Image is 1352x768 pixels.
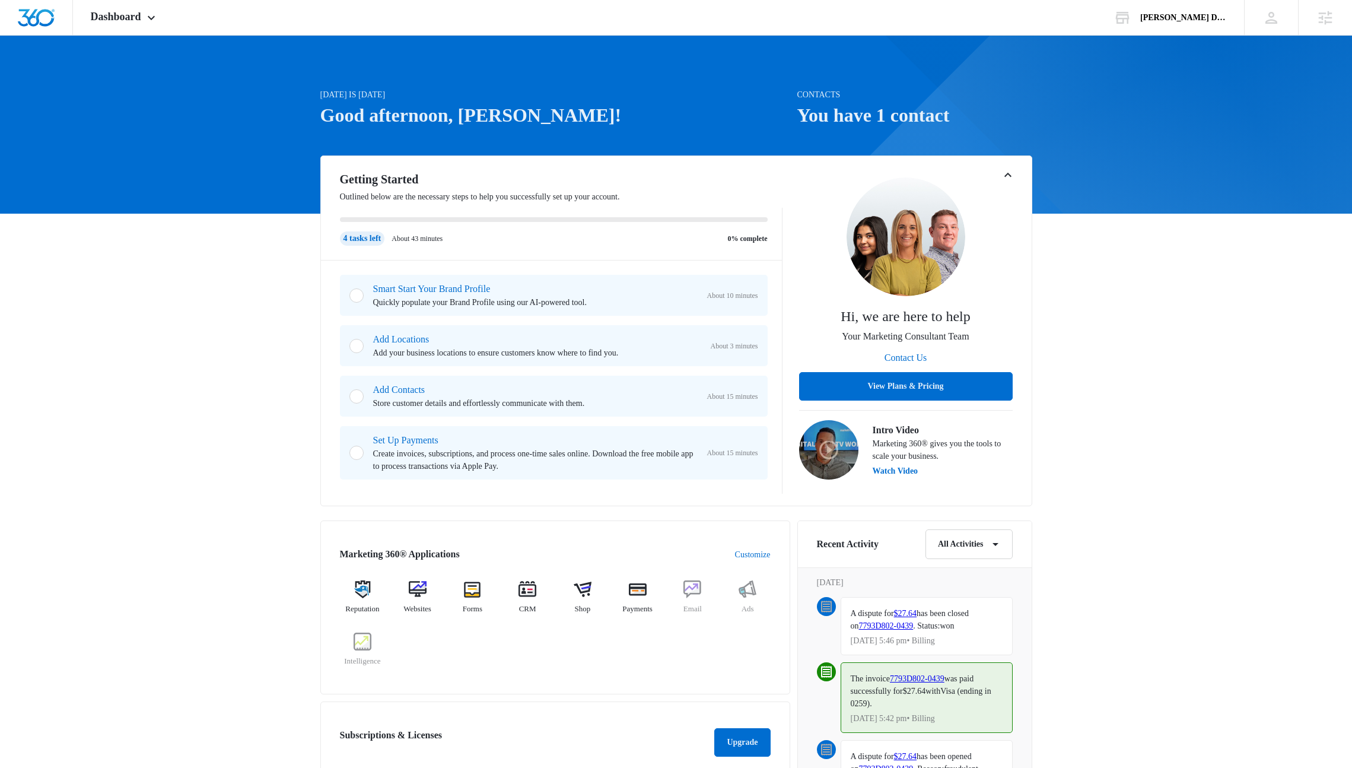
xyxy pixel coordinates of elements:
[873,437,1013,462] p: Marketing 360® gives you the tools to scale your business.
[714,728,770,757] button: Upgrade
[725,580,771,623] a: Ads
[340,728,442,752] h2: Subscriptions & Licenses
[340,633,386,675] a: Intelligence
[851,687,991,708] span: Visa (ending in 0259).
[797,88,1032,101] p: Contacts
[340,580,386,623] a: Reputation
[842,329,969,344] p: Your Marketing Consultant Team
[373,284,491,294] a: Smart Start Your Brand Profile
[373,347,701,359] p: Add your business locations to ensure customers know where to find you.
[344,655,380,667] span: Intelligence
[873,467,918,475] button: Watch Video
[851,609,894,618] span: A dispute for
[851,674,890,683] span: The invoice
[373,448,698,472] p: Create invoices, subscriptions, and process one-time sales online. Download the free mobile app t...
[797,101,1032,129] h1: You have 1 contact
[340,191,782,203] p: Outlined below are the necessary steps to help you successfully set up your account.
[925,687,940,696] span: with
[894,609,917,618] a: $27.64
[615,580,660,623] a: Payments
[873,344,939,372] button: Contact Us
[913,621,940,630] span: . Status:
[799,420,858,480] img: Intro Video
[505,580,551,623] a: CRM
[711,341,758,351] span: About 3 minutes
[851,637,1003,645] p: [DATE] 5:46 pm • Billing
[403,603,431,615] span: Websites
[728,233,768,244] p: 0% complete
[817,537,879,551] h6: Recent Activity
[345,603,379,615] span: Reputation
[707,290,758,301] span: About 10 minutes
[1140,13,1227,23] div: account name
[707,391,758,402] span: About 15 minutes
[519,603,536,615] span: CRM
[817,576,1013,589] p: [DATE]
[340,547,460,561] h2: Marketing 360® Applications
[622,603,653,615] span: Payments
[373,397,698,410] p: Store customer details and effortlessly communicate with them.
[799,372,1013,401] button: View Plans & Pricing
[392,233,443,244] p: About 43 minutes
[925,529,1013,559] button: All Activities
[735,548,771,561] a: Customize
[670,580,715,623] a: Email
[1001,168,1015,182] button: Toggle Collapse
[859,621,914,630] a: 7793D802-0439
[373,334,430,344] a: Add Locations
[320,101,790,129] h1: Good afternoon, [PERSON_NAME]!
[340,170,782,188] h2: Getting Started
[373,296,698,309] p: Quickly populate your Brand Profile using our AI-powered tool.
[340,231,385,246] div: 4 tasks left
[940,621,954,630] span: won
[841,306,971,327] p: Hi, we are here to help
[560,580,606,623] a: Shop
[873,423,1013,437] h3: Intro Video
[575,603,591,615] span: Shop
[890,674,944,683] a: 7793D802-0439
[851,752,894,761] span: A dispute for
[851,715,1003,723] p: [DATE] 5:42 pm • Billing
[91,11,141,23] span: Dashboard
[320,88,790,101] p: [DATE] is [DATE]
[395,580,440,623] a: Websites
[742,603,754,615] span: Ads
[903,687,926,696] span: $27.64
[373,435,438,445] a: Set Up Payments
[683,603,702,615] span: Email
[450,580,495,623] a: Forms
[463,603,482,615] span: Forms
[707,448,758,458] span: About 15 minutes
[373,385,425,395] a: Add Contacts
[894,752,917,761] a: $27.64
